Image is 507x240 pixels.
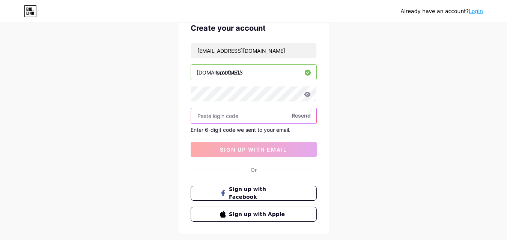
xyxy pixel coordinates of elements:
[229,210,287,218] span: Sign up with Apple
[251,166,257,174] div: Or
[191,207,317,222] button: Sign up with Apple
[229,185,287,201] span: Sign up with Facebook
[191,43,316,58] input: Email
[191,108,316,123] input: Paste login code
[191,22,317,34] div: Create your account
[401,7,483,15] div: Already have an account?
[191,65,316,80] input: username
[197,69,241,76] div: [DOMAIN_NAME]/
[191,186,317,201] button: Sign up with Facebook
[191,127,317,133] div: Enter 6-digit code we sent to your email.
[292,112,311,119] span: Resend
[220,146,287,153] span: sign up with email
[469,8,483,14] a: Login
[191,142,317,157] button: sign up with email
